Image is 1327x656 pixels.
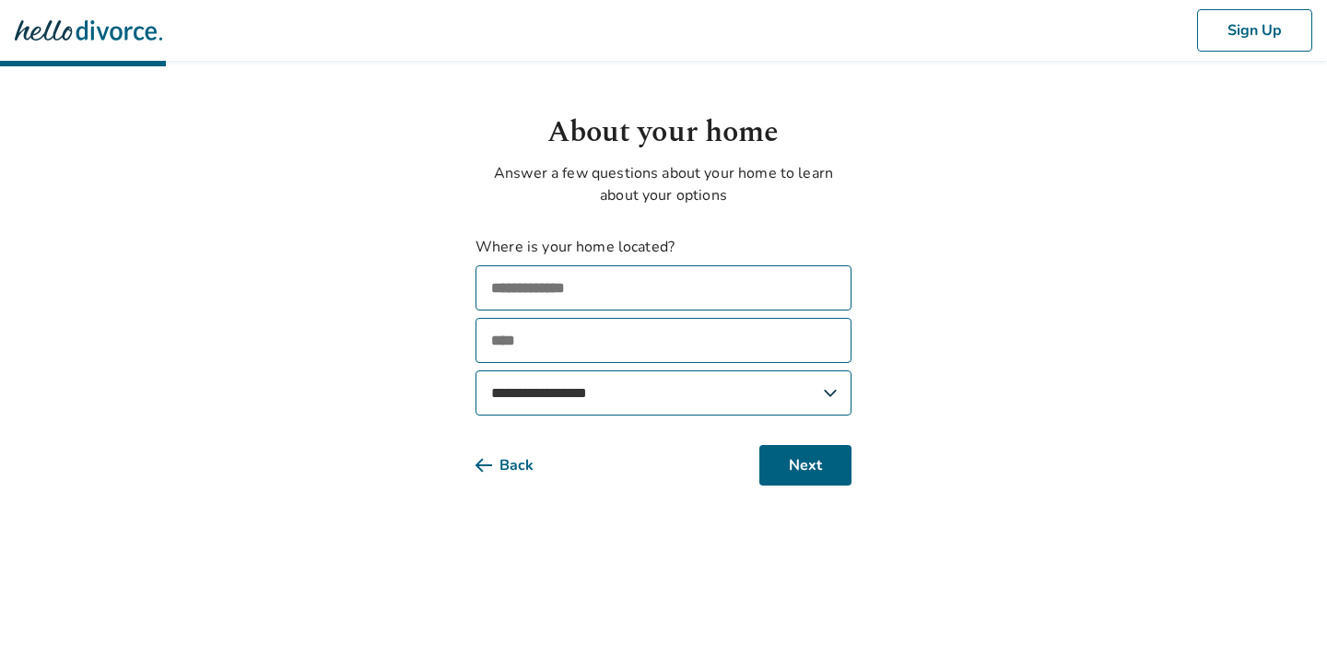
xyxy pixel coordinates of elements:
[476,162,851,206] p: Answer a few questions about your home to learn about your options
[1197,9,1312,52] button: Sign Up
[15,12,162,49] img: Hello Divorce Logo
[476,111,851,155] h1: About your home
[476,445,563,486] button: Back
[476,236,851,258] label: Where is your home located?
[759,445,851,486] button: Next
